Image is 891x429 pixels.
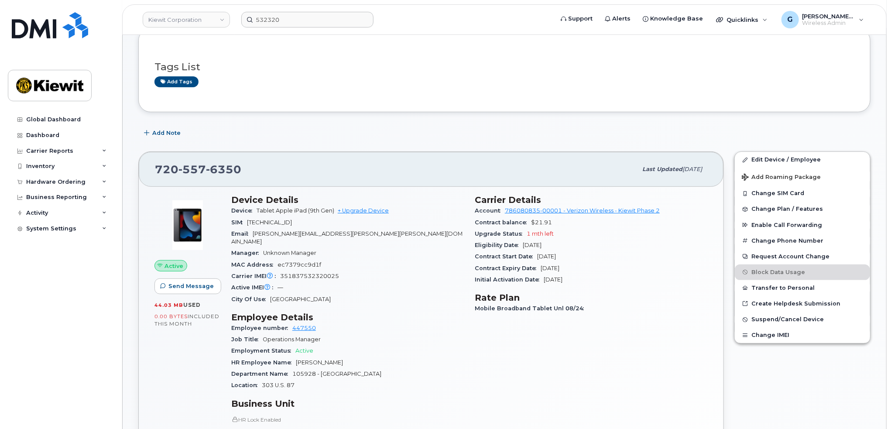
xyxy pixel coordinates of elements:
[735,201,870,217] button: Change Plan / Features
[263,250,316,256] span: Unknown Manager
[775,11,870,28] div: Gabrielle.Chicoine
[475,305,588,312] span: Mobile Broadband Tablet Unl 08/24
[231,336,263,343] span: Job Title
[735,327,870,343] button: Change IMEI
[523,242,541,248] span: [DATE]
[742,174,821,182] span: Add Roaming Package
[231,230,253,237] span: Email
[599,10,637,27] a: Alerts
[280,273,339,279] span: 351837532320025
[527,230,554,237] span: 1 mth left
[787,14,793,25] span: G
[152,129,181,137] span: Add Note
[183,302,201,308] span: used
[270,296,331,302] span: [GEOGRAPHIC_DATA]
[164,262,183,270] span: Active
[292,371,381,377] span: 105928 - [GEOGRAPHIC_DATA]
[475,230,527,237] span: Upgrade Status
[257,207,334,214] span: Tablet Apple iPad (9th Gen)
[278,261,321,268] span: ec7379cc9d1f
[231,284,278,291] span: Active IMEI
[247,219,292,226] span: [TECHNICAL_ID]
[735,296,870,312] a: Create Helpdesk Submission
[475,265,541,271] span: Contract Expiry Date
[206,163,241,176] span: 6350
[735,168,870,185] button: Add Roaming Package
[168,282,214,290] span: Send Message
[735,264,870,280] button: Block Data Usage
[241,12,374,27] input: Find something...
[263,336,321,343] span: Operations Manager
[231,261,278,268] span: MAC Address
[802,20,855,27] span: Wireless Admin
[143,12,230,27] a: Kiewit Corporation
[735,152,870,168] a: Edit Device / Employee
[751,222,822,228] span: Enable Call Forwarding
[735,249,870,264] button: Request Account Change
[231,416,464,423] p: HR Lock Enabled
[292,325,316,331] a: 447550
[735,312,870,327] button: Suspend/Cancel Device
[231,325,292,331] span: Employee number
[178,163,206,176] span: 557
[544,276,562,283] span: [DATE]
[338,207,389,214] a: + Upgrade Device
[568,14,593,23] span: Support
[612,14,631,23] span: Alerts
[231,273,280,279] span: Carrier IMEI
[231,359,296,366] span: HR Employee Name
[154,302,183,308] span: 44.03 MB
[154,76,199,87] a: Add tags
[475,242,523,248] span: Eligibility Date
[231,382,262,388] span: Location
[154,313,188,319] span: 0.00 Bytes
[751,316,824,323] span: Suspend/Cancel Device
[735,233,870,249] button: Change Phone Number
[475,219,531,226] span: Contract balance
[154,278,221,294] button: Send Message
[278,284,283,291] span: —
[727,16,758,23] span: Quicklinks
[735,217,870,233] button: Enable Call Forwarding
[262,382,295,388] span: 303 U.S. 87
[735,185,870,201] button: Change SIM Card
[231,195,464,205] h3: Device Details
[138,125,188,141] button: Add Note
[735,280,870,296] button: Transfer to Personal
[155,163,241,176] span: 720
[231,347,295,354] span: Employment Status
[802,13,855,20] span: [PERSON_NAME].[PERSON_NAME]
[537,253,556,260] span: [DATE]
[637,10,709,27] a: Knowledge Base
[231,219,247,226] span: SIM
[751,206,823,213] span: Change Plan / Features
[505,207,660,214] a: 786080835-00001 - Verizon Wireless - Kiewit Phase 2
[541,265,559,271] span: [DATE]
[475,253,537,260] span: Contract Start Date
[682,166,702,172] span: [DATE]
[475,195,708,205] h3: Carrier Details
[154,62,854,72] h3: Tags List
[475,292,708,303] h3: Rate Plan
[531,219,552,226] span: $21.91
[555,10,599,27] a: Support
[475,276,544,283] span: Initial Activation Date
[296,359,343,366] span: [PERSON_NAME]
[650,14,703,23] span: Knowledge Base
[161,199,214,251] img: image20231002-3703462-17fd4bd.jpeg
[295,347,313,354] span: Active
[642,166,682,172] span: Last updated
[475,207,505,214] span: Account
[231,250,263,256] span: Manager
[231,398,464,409] h3: Business Unit
[231,312,464,323] h3: Employee Details
[231,207,257,214] span: Device
[853,391,884,422] iframe: Messenger Launcher
[231,230,463,245] span: [PERSON_NAME][EMAIL_ADDRESS][PERSON_NAME][PERSON_NAME][DOMAIN_NAME]
[231,296,270,302] span: City Of Use
[231,371,292,377] span: Department Name
[710,11,774,28] div: Quicklinks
